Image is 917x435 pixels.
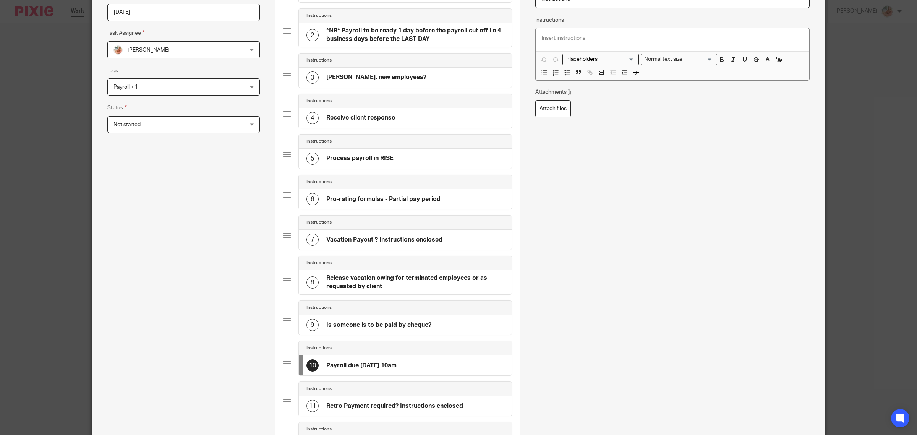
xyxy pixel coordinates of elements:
[306,276,319,289] div: 8
[306,305,332,311] h4: Instructions
[306,179,332,185] h4: Instructions
[326,362,397,370] h4: Payroll due [DATE] 10am
[306,112,319,124] div: 4
[107,103,127,112] label: Status
[306,386,332,392] h4: Instructions
[306,426,332,432] h4: Instructions
[326,73,426,81] h4: [PERSON_NAME]: new employees?
[306,71,319,84] div: 3
[306,319,319,331] div: 9
[326,236,442,244] h4: Vacation Payout ? Instructions enclosed
[562,54,639,65] div: Placeholders
[326,114,395,122] h4: Receive client response
[641,54,717,65] div: Search for option
[326,154,394,162] h4: Process payroll in RISE
[128,47,170,53] span: [PERSON_NAME]
[306,219,332,226] h4: Instructions
[685,55,713,63] input: Search for option
[306,98,332,104] h4: Instructions
[107,4,260,21] input: Pick a date
[306,193,319,205] div: 6
[113,45,123,55] img: MIC.jpg
[306,13,332,19] h4: Instructions
[306,400,319,412] div: 11
[306,260,332,266] h4: Instructions
[107,29,145,37] label: Task Assignee
[643,55,684,63] span: Normal text size
[326,27,504,43] h4: *NB* Payroll to be ready 1 day before the payroll cut off i.e 4 business days before the LAST DAY
[564,55,634,63] input: Search for option
[306,29,319,41] div: 2
[641,54,717,65] div: Text styles
[326,402,463,410] h4: Retro Payment required? Instructions enclosed
[306,57,332,63] h4: Instructions
[326,195,441,203] h4: Pro-rating formulas - Partial pay period
[306,345,332,351] h4: Instructions
[107,67,118,75] label: Tags
[306,138,332,144] h4: Instructions
[113,84,138,90] span: Payroll + 1
[306,234,319,246] div: 7
[306,359,319,372] div: 10
[562,54,639,65] div: Search for option
[535,88,572,96] p: Attachments
[326,274,504,291] h4: Release vacation owing for terminated employees or as requested by client
[535,100,571,117] label: Attach files
[326,321,431,329] h4: Is someone is to be paid by cheque?
[535,16,564,24] label: Instructions
[306,153,319,165] div: 5
[113,122,141,127] span: Not started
